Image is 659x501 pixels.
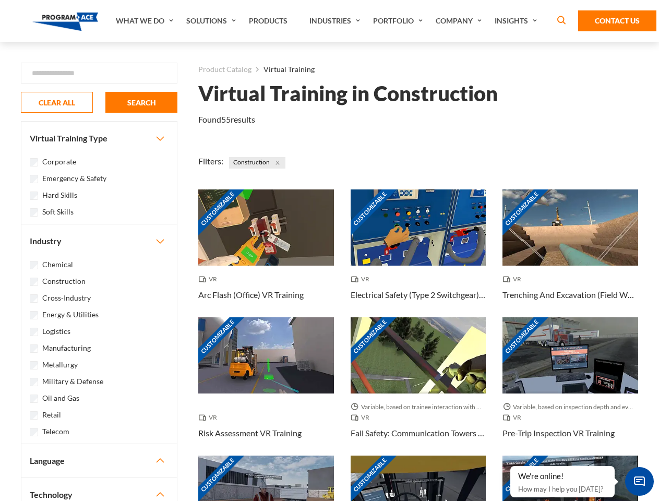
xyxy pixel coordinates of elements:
[351,427,486,439] h3: Fall Safety: Communication Towers VR Training
[502,317,638,456] a: Customizable Thumbnail - Pre-Trip Inspection VR Training Variable, based on inspection depth and ...
[198,412,221,423] span: VR
[351,402,486,412] span: Variable, based on trainee interaction with each section.
[42,426,69,437] label: Telecom
[42,259,73,270] label: Chemical
[42,342,91,354] label: Manufacturing
[502,189,638,317] a: Customizable Thumbnail - Trenching And Excavation (Field Work) VR Training VR Trenching And Excav...
[21,122,177,155] button: Virtual Training Type
[30,395,38,403] input: Oil and Gas
[30,158,38,166] input: Corporate
[198,85,498,103] h1: Virtual Training in Construction
[42,206,74,218] label: Soft Skills
[198,289,304,301] h3: Arc Flash (Office) VR Training
[351,412,374,423] span: VR
[30,175,38,183] input: Emergency & Safety
[351,289,486,301] h3: Electrical Safety (Type 2 Switchgear) VR Training
[251,63,315,76] li: Virtual Training
[42,376,103,387] label: Military & Defense
[198,63,251,76] a: Product Catalog
[30,192,38,200] input: Hard Skills
[30,208,38,217] input: Soft Skills
[21,444,177,478] button: Language
[272,157,283,169] button: Close
[30,278,38,286] input: Construction
[30,361,38,369] input: Metallurgy
[198,427,302,439] h3: Risk Assessment VR Training
[502,412,525,423] span: VR
[21,92,93,113] button: CLEAR ALL
[42,359,78,371] label: Metallurgy
[502,402,638,412] span: Variable, based on inspection depth and event interaction.
[578,10,656,31] a: Contact Us
[42,156,76,168] label: Corporate
[198,274,221,284] span: VR
[30,428,38,436] input: Telecom
[32,13,99,31] img: Program-Ace
[30,261,38,269] input: Chemical
[518,483,607,495] p: How may I help you [DATE]?
[30,411,38,420] input: Retail
[502,427,615,439] h3: Pre-Trip Inspection VR Training
[518,471,607,482] div: We're online!
[502,289,638,301] h3: Trenching And Excavation (Field Work) VR Training
[502,274,525,284] span: VR
[42,326,70,337] label: Logistics
[42,276,86,287] label: Construction
[42,189,77,201] label: Hard Skills
[351,274,374,284] span: VR
[21,224,177,258] button: Industry
[42,309,99,320] label: Energy & Utilities
[30,294,38,303] input: Cross-Industry
[30,378,38,386] input: Military & Defense
[42,292,91,304] label: Cross-Industry
[30,344,38,353] input: Manufacturing
[30,328,38,336] input: Logistics
[42,173,106,184] label: Emergency & Safety
[198,317,334,456] a: Customizable Thumbnail - Risk Assessment VR Training VR Risk Assessment VR Training
[198,156,223,166] span: Filters:
[198,63,638,76] nav: breadcrumb
[351,317,486,456] a: Customizable Thumbnail - Fall Safety: Communication Towers VR Training Variable, based on trainee...
[30,311,38,319] input: Energy & Utilities
[351,189,486,317] a: Customizable Thumbnail - Electrical Safety (Type 2 Switchgear) VR Training VR Electrical Safety (...
[42,409,61,421] label: Retail
[198,113,255,126] p: Found results
[625,467,654,496] span: Chat Widget
[42,392,79,404] label: Oil and Gas
[221,114,231,124] em: 55
[229,157,285,169] span: Construction
[198,189,334,317] a: Customizable Thumbnail - Arc Flash (Office) VR Training VR Arc Flash (Office) VR Training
